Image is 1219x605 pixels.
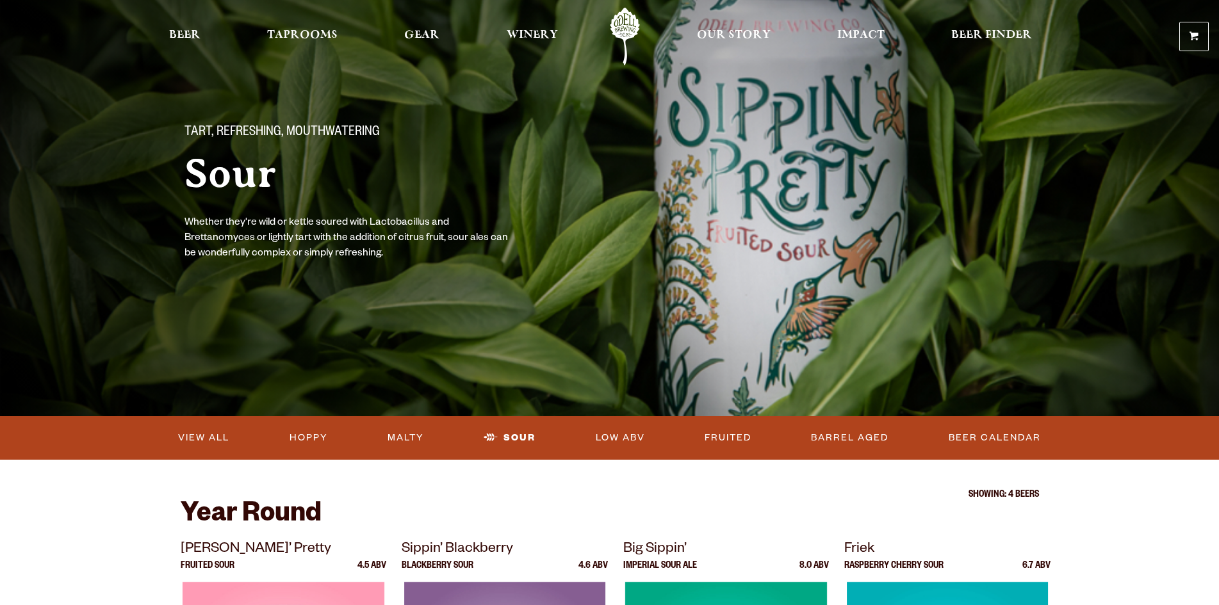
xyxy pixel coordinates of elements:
[799,561,829,582] p: 8.0 ABV
[844,561,944,582] p: Raspberry Cherry Sour
[498,8,566,65] a: Winery
[578,561,608,582] p: 4.6 ABV
[507,30,558,40] span: Winery
[173,423,234,453] a: View All
[396,8,448,65] a: Gear
[1022,561,1051,582] p: 6.7 ABV
[181,538,387,561] p: [PERSON_NAME]’ Pretty
[944,423,1046,453] a: Beer Calendar
[689,8,779,65] a: Our Story
[357,561,386,582] p: 4.5 ABV
[837,30,885,40] span: Impact
[951,30,1032,40] span: Beer Finder
[697,30,771,40] span: Our Story
[623,561,697,582] p: Imperial Sour Ale
[601,8,649,65] a: Odell Home
[382,423,429,453] a: Malty
[806,423,894,453] a: Barrel Aged
[161,8,209,65] a: Beer
[184,125,380,141] span: Tart, Refreshing, Mouthwatering
[829,8,893,65] a: Impact
[184,152,584,195] h1: Sour
[267,30,338,40] span: Taprooms
[169,30,200,40] span: Beer
[623,538,830,561] p: Big Sippin’
[402,538,608,561] p: Sippin’ Blackberry
[591,423,650,453] a: Low ABV
[284,423,333,453] a: Hoppy
[479,423,541,453] a: Sour
[181,501,1039,531] h2: Year Round
[404,30,439,40] span: Gear
[184,216,512,262] p: Whether they're wild or kettle soured with Lactobacillus and Brettanomyces or lightly tart with t...
[259,8,346,65] a: Taprooms
[402,561,473,582] p: Blackberry Sour
[699,423,757,453] a: Fruited
[844,538,1051,561] p: Friek
[181,490,1039,501] p: Showing: 4 Beers
[943,8,1040,65] a: Beer Finder
[181,561,234,582] p: Fruited Sour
